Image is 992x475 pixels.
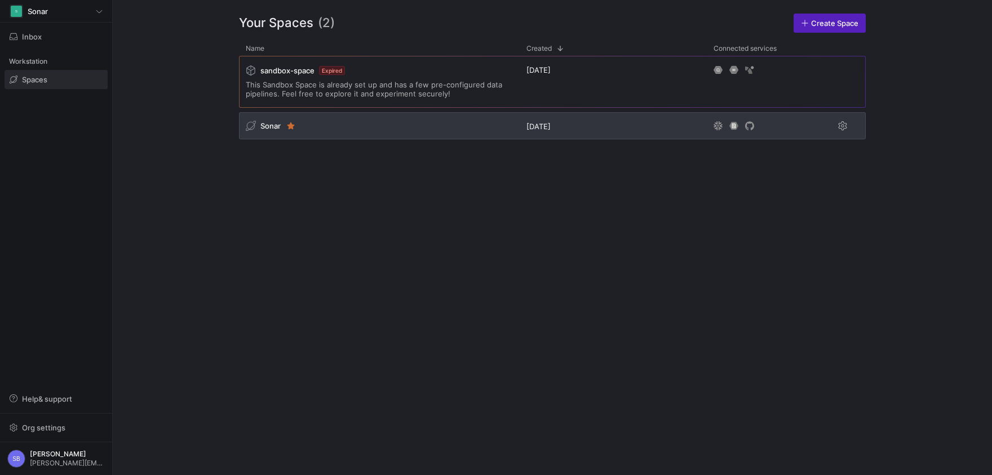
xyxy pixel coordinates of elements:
[5,418,108,437] button: Org settings
[22,394,72,403] span: Help & support
[260,66,315,75] span: sandbox-space
[246,80,513,98] span: This Sandbox Space is already set up and has a few pre-configured data pipelines. Feel free to ex...
[239,112,866,144] div: Press SPACE to select this row.
[714,45,777,52] span: Connected services
[22,423,65,432] span: Org settings
[526,45,552,52] span: Created
[526,122,551,131] span: [DATE]
[11,6,22,17] div: S
[239,56,866,112] div: Press SPACE to select this row.
[5,447,108,470] button: SB[PERSON_NAME][PERSON_NAME][EMAIL_ADDRESS][DOMAIN_NAME]
[239,14,313,33] span: Your Spaces
[28,7,48,16] span: Sonar
[5,424,108,433] a: Org settings
[811,19,858,28] span: Create Space
[318,14,335,33] span: (2)
[319,66,345,75] span: Expired
[794,14,866,33] a: Create Space
[30,459,105,467] span: [PERSON_NAME][EMAIL_ADDRESS][DOMAIN_NAME]
[5,27,108,46] button: Inbox
[246,45,264,52] span: Name
[22,75,47,84] span: Spaces
[5,53,108,70] div: Workstation
[22,32,42,41] span: Inbox
[526,65,551,74] span: [DATE]
[7,450,25,468] div: SB
[5,389,108,408] button: Help& support
[30,450,105,458] span: [PERSON_NAME]
[260,121,281,130] span: Sonar
[5,70,108,89] a: Spaces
